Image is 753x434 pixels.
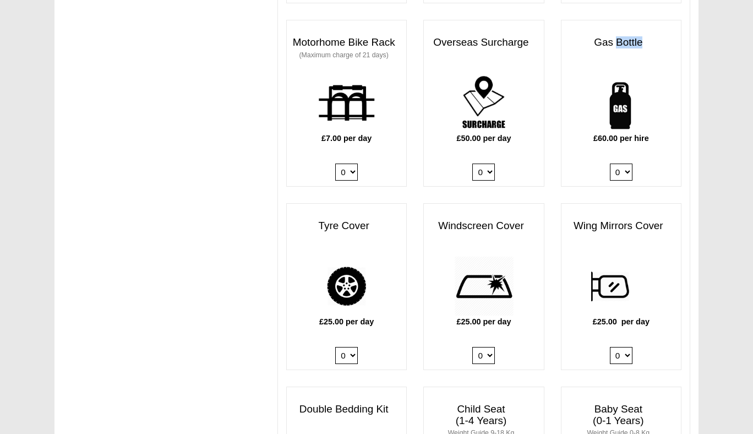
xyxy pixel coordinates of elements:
img: wing.png [591,256,651,316]
b: £7.00 per day [321,134,372,143]
img: bike-rack.png [317,73,376,133]
b: £60.00 per hire [593,134,649,143]
b: £25.00 per day [319,317,374,326]
h3: Overseas Surcharge [424,31,543,54]
b: £25.00 per day [593,317,650,326]
h3: Gas Bottle [561,31,681,54]
small: (Maximum charge of 21 days) [299,51,389,59]
h3: Motorhome Bike Rack [287,31,406,66]
img: tyre.png [317,256,376,316]
img: gas-bottle.png [591,73,651,133]
h3: Windscreen Cover [424,215,543,237]
h3: Tyre Cover [287,215,406,237]
b: £50.00 per day [456,134,511,143]
h3: Double Bedding Kit [287,398,406,421]
b: £25.00 per day [456,317,511,326]
img: windscreen.png [454,256,514,316]
img: surcharge.png [454,73,514,133]
h3: Wing Mirrors Cover [561,215,681,237]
